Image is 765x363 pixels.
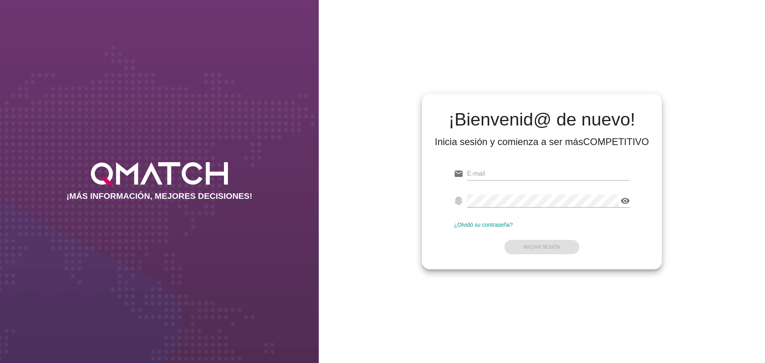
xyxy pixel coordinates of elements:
[454,169,463,179] i: email
[583,136,649,147] strong: COMPETITIVO
[454,222,513,228] a: ¿Olvidó su contraseña?
[467,167,630,180] input: E-mail
[454,196,463,206] i: fingerprint
[435,110,649,129] h2: ¡Bienvenid@ de nuevo!
[620,196,630,206] i: visibility
[435,135,649,148] div: Inicia sesión y comienza a ser más
[67,191,253,201] h2: ¡MÁS INFORMACIÓN, MEJORES DECISIONES!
